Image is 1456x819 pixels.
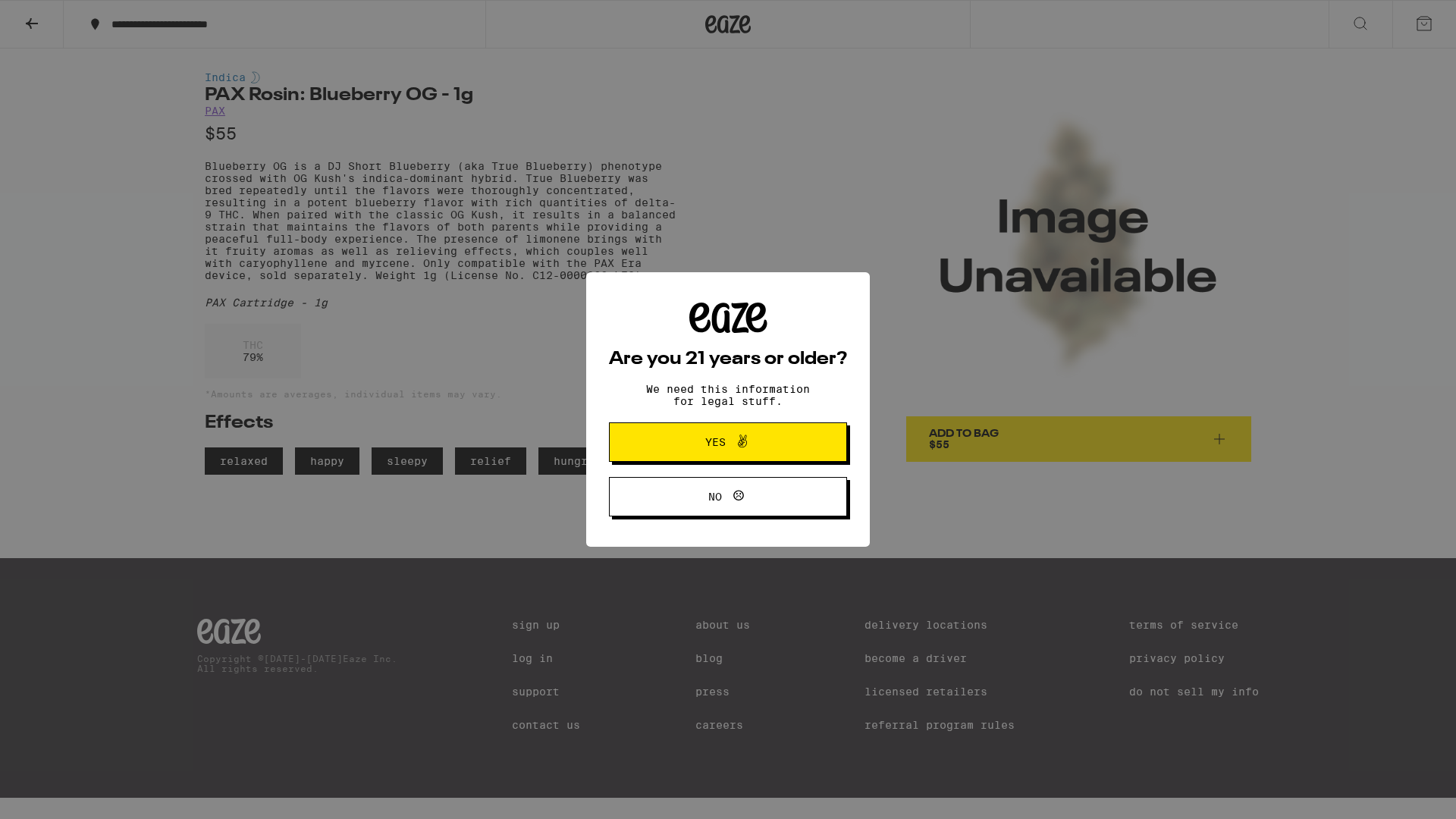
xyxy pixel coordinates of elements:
h2: Are you 21 years or older? [609,350,847,369]
span: Yes [705,437,726,447]
button: No [609,477,847,516]
p: We need this information for legal stuff. [633,383,823,407]
button: Yes [609,422,847,462]
span: No [708,491,722,502]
